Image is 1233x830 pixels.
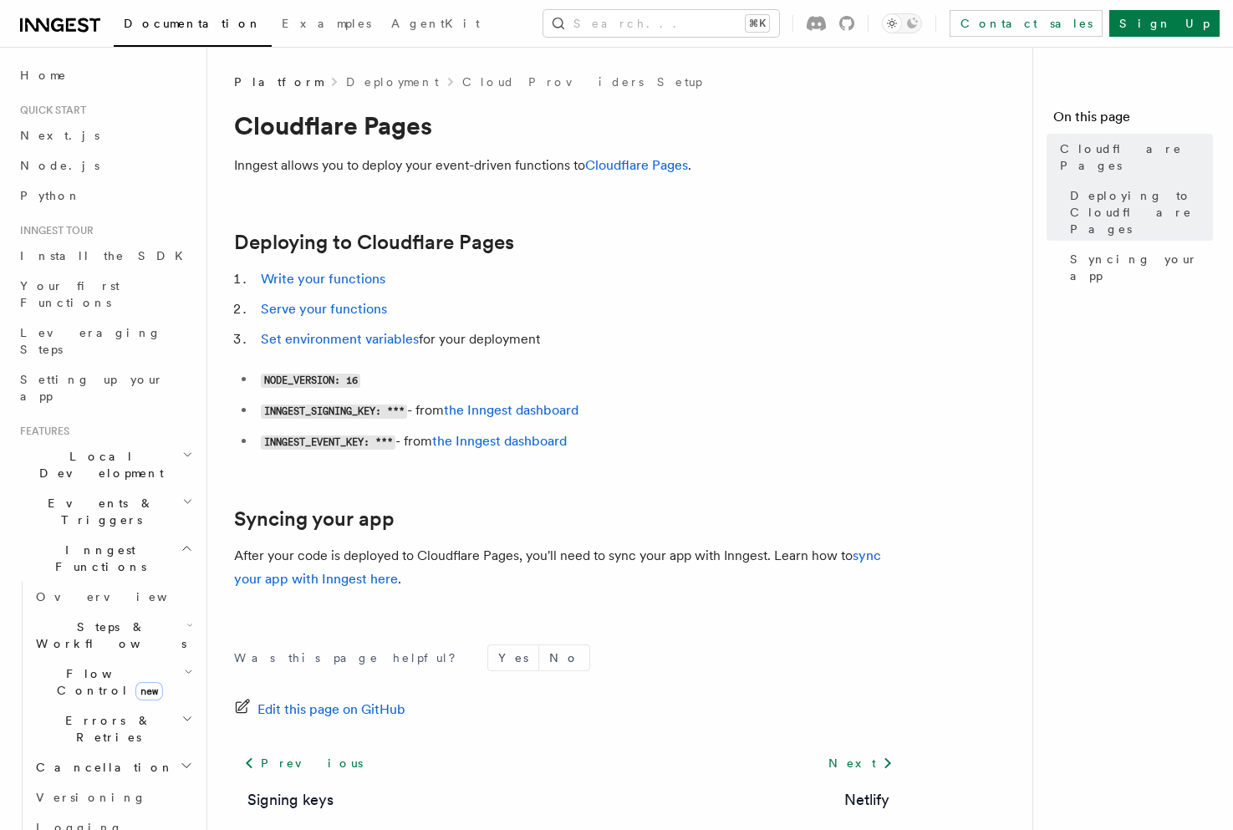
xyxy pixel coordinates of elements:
[432,433,567,449] a: the Inngest dashboard
[539,645,589,670] button: No
[234,649,467,666] p: Was this page helpful?
[1053,107,1213,134] h4: On this page
[13,60,196,90] a: Home
[114,5,272,47] a: Documentation
[1070,187,1213,237] span: Deploying to Cloudflare Pages
[29,665,184,699] span: Flow Control
[1063,244,1213,291] a: Syncing your app
[234,74,323,90] span: Platform
[882,13,922,33] button: Toggle dark mode
[1109,10,1220,37] a: Sign Up
[1070,251,1213,284] span: Syncing your app
[13,364,196,411] a: Setting up your app
[20,159,99,172] span: Node.js
[234,698,405,721] a: Edit this page on GitHub
[135,682,163,700] span: new
[29,712,181,746] span: Errors & Retries
[13,488,196,535] button: Events & Triggers
[818,748,903,778] a: Next
[543,10,779,37] button: Search...⌘K
[13,271,196,318] a: Your first Functions
[13,441,196,488] button: Local Development
[13,495,182,528] span: Events & Triggers
[29,582,196,612] a: Overview
[20,373,164,403] span: Setting up your app
[1053,134,1213,181] a: Cloudflare Pages
[261,374,360,388] code: NODE_VERSION: 16
[13,181,196,211] a: Python
[1063,181,1213,244] a: Deploying to Cloudflare Pages
[29,752,196,782] button: Cancellation
[261,301,387,317] a: Serve your functions
[391,17,480,30] span: AgentKit
[257,698,405,721] span: Edit this page on GitHub
[124,17,262,30] span: Documentation
[746,15,769,32] kbd: ⌘K
[13,448,182,481] span: Local Development
[13,120,196,150] a: Next.js
[234,110,903,140] h1: Cloudflare Pages
[234,748,372,778] a: Previous
[234,231,514,254] a: Deploying to Cloudflare Pages
[234,507,395,531] a: Syncing your app
[29,659,196,705] button: Flow Controlnew
[444,402,578,418] a: the Inngest dashboard
[13,535,196,582] button: Inngest Functions
[488,645,538,670] button: Yes
[13,104,86,117] span: Quick start
[20,249,193,262] span: Install the SDK
[462,74,702,90] a: Cloud Providers Setup
[261,435,395,450] code: INNGEST_EVENT_KEY: ***
[256,430,903,454] li: - from
[256,399,903,423] li: - from
[585,157,688,173] a: Cloudflare Pages
[13,542,181,575] span: Inngest Functions
[29,612,196,659] button: Steps & Workflows
[346,74,439,90] a: Deployment
[234,544,903,591] p: After your code is deployed to Cloudflare Pages, you'll need to sync your app with Inngest. Learn...
[29,782,196,812] a: Versioning
[950,10,1103,37] a: Contact sales
[36,791,146,804] span: Versioning
[261,331,419,347] a: Set environment variables
[282,17,371,30] span: Examples
[1060,140,1213,174] span: Cloudflare Pages
[20,326,161,356] span: Leveraging Steps
[381,5,490,45] a: AgentKit
[256,328,903,351] li: for your deployment
[20,279,120,309] span: Your first Functions
[20,67,67,84] span: Home
[13,224,94,237] span: Inngest tour
[13,241,196,271] a: Install the SDK
[272,5,381,45] a: Examples
[36,590,208,603] span: Overview
[247,788,334,812] a: Signing keys
[20,129,99,142] span: Next.js
[20,189,81,202] span: Python
[29,759,174,776] span: Cancellation
[234,154,903,177] p: Inngest allows you to deploy your event-driven functions to .
[13,318,196,364] a: Leveraging Steps
[261,271,385,287] a: Write your functions
[13,425,69,438] span: Features
[29,619,186,652] span: Steps & Workflows
[261,405,407,419] code: INNGEST_SIGNING_KEY: ***
[13,150,196,181] a: Node.js
[844,788,889,812] a: Netlify
[29,705,196,752] button: Errors & Retries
